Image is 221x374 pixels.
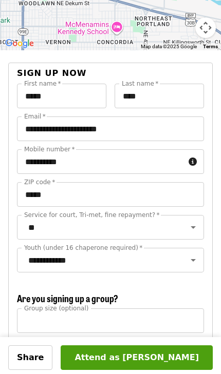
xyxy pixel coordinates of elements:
a: Terms (opens in new tab) [203,44,218,49]
input: Mobile number [17,149,185,174]
i: circle-info icon [189,157,197,167]
input: Email [17,116,204,141]
label: Service for court, Tri-met, fine repayment? [24,212,160,218]
button: Open [186,220,200,234]
label: Mobile number [24,146,75,152]
img: Google [3,37,36,50]
span: Are you signing up a group? [17,291,118,305]
label: First name [24,81,61,87]
span: Map data ©2025 Google [141,44,197,49]
span: Sign up now [17,68,87,78]
span: Group size (optional) [24,304,88,311]
input: Last name [115,84,204,108]
input: ZIP code [17,182,204,207]
input: First name [17,84,106,108]
button: Attend as [PERSON_NAME] [61,345,213,370]
button: Share [8,345,52,370]
label: Youth (under 16 chaperone required) [24,245,142,251]
label: ZIP code [24,179,55,185]
button: Open [186,253,200,267]
label: Email [24,113,46,120]
label: Last name [122,81,158,87]
span: Number of group members, including yourself. Maximum group size is 50 [24,336,192,356]
a: Open this area in Google Maps (opens a new window) [3,37,36,50]
input: [object Object] [17,308,204,333]
span: Share [17,352,44,362]
button: Map camera controls [195,17,216,38]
